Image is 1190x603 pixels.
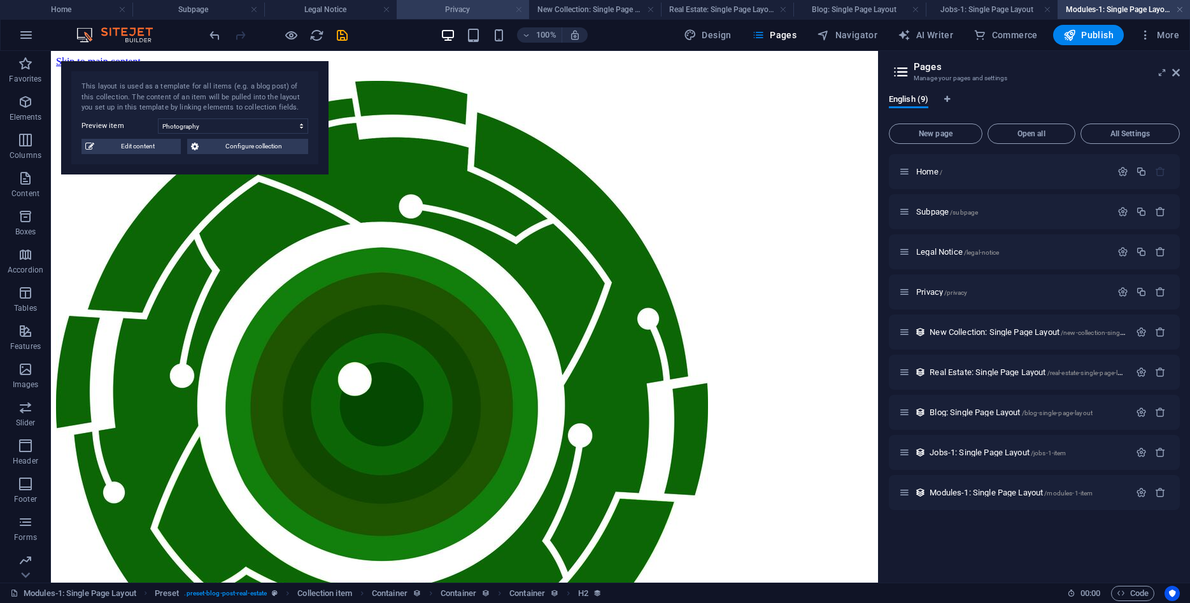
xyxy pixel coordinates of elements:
[889,124,982,144] button: New page
[397,3,529,17] h4: Privacy
[14,494,37,504] p: Footer
[930,488,1093,497] span: Click to open page
[1155,327,1166,337] div: Remove
[1063,29,1114,41] span: Publish
[569,29,581,41] i: On resize automatically adjust zoom level to fit chosen device.
[155,586,180,601] span: Click to select. Double-click to edit
[81,82,308,113] div: This layout is used as a template for all items (e.g. a blog post) of this collection. The conten...
[15,227,36,237] p: Boxes
[98,139,177,154] span: Edit content
[1155,206,1166,217] div: Remove
[679,25,737,45] button: Design
[334,27,350,43] button: save
[1136,327,1147,337] div: Settings
[1086,130,1174,138] span: All Settings
[812,25,882,45] button: Navigator
[926,368,1130,376] div: Real Estate: Single Page Layout/real-estate-single-page-layout
[1080,586,1100,601] span: 00 00
[5,5,90,16] a: Skip to main content
[10,150,41,160] p: Columns
[1022,409,1093,416] span: /blog-single-page-layout
[8,265,43,275] p: Accordion
[926,3,1058,17] h4: Jobs-1: Single Page Layout
[550,589,558,597] i: This element can be bound to a collection field
[915,367,926,378] div: This layout is used as a template for all items (e.g. a blog post) of this collection. The conten...
[1111,586,1154,601] button: Code
[1136,367,1147,378] div: Settings
[915,327,926,337] div: This layout is used as a template for all items (e.g. a blog post) of this collection. The conten...
[309,28,324,43] i: Reload page
[1165,586,1180,601] button: Usercentrics
[1117,586,1149,601] span: Code
[1089,588,1091,598] span: :
[335,28,350,43] i: Save (Ctrl+S)
[915,487,926,498] div: This layout is used as a template for all items (e.g. a blog post) of this collection. The conten...
[930,448,1066,457] span: Click to open page
[81,118,158,134] label: Preview item
[1155,246,1166,257] div: Remove
[184,586,267,601] span: . preset-blog-post-real-estate
[14,532,37,543] p: Forms
[1117,166,1128,177] div: Settings
[974,29,1038,41] span: Commerce
[930,408,1093,417] span: Click to open page
[14,303,37,313] p: Tables
[10,586,136,601] a: Click to cancel selection. Double-click to open Pages
[940,169,942,176] span: /
[912,288,1111,296] div: Privacy/privacy
[1067,586,1101,601] h6: Session time
[1155,287,1166,297] div: Remove
[1117,206,1128,217] div: Settings
[752,29,797,41] span: Pages
[684,29,732,41] span: Design
[817,29,877,41] span: Navigator
[915,447,926,458] div: This layout is used as a template for all items (e.g. a blog post) of this collection. The conten...
[208,28,222,43] i: Undo: Insert preset assets (Ctrl+Z)
[1136,407,1147,418] div: Settings
[1155,447,1166,458] div: Remove
[950,209,978,216] span: /subpage
[793,3,926,17] h4: Blog: Single Page Layout
[132,3,265,17] h4: Subpage
[517,27,562,43] button: 100%
[898,29,953,41] span: AI Writer
[1136,206,1147,217] div: Duplicate
[926,408,1130,416] div: Blog: Single Page Layout/blog-single-page-layout
[889,92,928,110] span: English (9)
[1117,287,1128,297] div: Settings
[912,208,1111,216] div: Subpage/subpage
[914,61,1180,73] h2: Pages
[10,112,42,122] p: Elements
[968,25,1043,45] button: Commerce
[895,130,977,138] span: New page
[10,341,41,351] p: Features
[1139,29,1179,41] span: More
[309,27,324,43] button: reload
[16,418,36,428] p: Slider
[661,3,793,17] h4: Real Estate: Single Page Layout
[1136,287,1147,297] div: Duplicate
[1044,490,1093,497] span: /modules-1-item
[930,327,1160,337] span: Click to open page
[926,328,1130,336] div: New Collection: Single Page Layout/new-collection-single-page-layout
[81,139,181,154] button: Edit content
[889,94,1180,118] div: Language Tabs
[13,380,39,390] p: Images
[1155,367,1166,378] div: Remove
[930,367,1134,377] span: Click to open page
[944,289,967,296] span: /privacy
[916,167,942,176] span: Click to open page
[1053,25,1124,45] button: Publish
[1117,246,1128,257] div: Settings
[1136,487,1147,498] div: Settings
[578,586,588,601] span: Click to select. Double-click to edit
[11,188,39,199] p: Content
[593,589,602,597] i: This element is bound to a collection
[679,25,737,45] div: Design (Ctrl+Alt+Y)
[988,124,1075,144] button: Open all
[272,590,278,597] i: This element is a customizable preset
[13,456,38,466] p: Header
[1061,329,1161,336] span: /new-collection-single-page-layout
[912,167,1111,176] div: Home/
[926,488,1130,497] div: Modules-1: Single Page Layout/modules-1-item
